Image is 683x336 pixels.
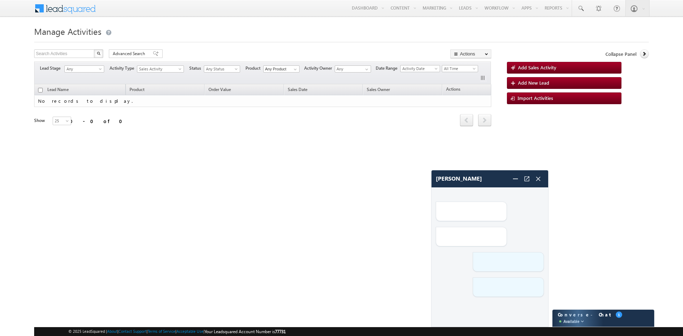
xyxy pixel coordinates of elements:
div: Show [34,117,47,124]
span: Lead Stage [40,65,63,71]
span: Sales Owner [363,86,393,95]
input: Type to Search [263,65,300,73]
a: About [107,329,117,334]
span: Advanced Search [113,50,147,57]
span: Actions [443,85,464,95]
a: 25 [53,117,71,125]
a: Any [64,65,104,73]
span: All Time [442,65,476,72]
span: Any Status [204,66,238,72]
span: Product [126,86,148,95]
img: minimize [511,175,520,183]
span: next [478,114,491,126]
span: Available [563,318,579,325]
span: Manage Activities [34,26,101,37]
span: 77731 [275,329,286,334]
span: Lead Name [44,86,72,95]
td: No records to display. [34,95,491,107]
span: Add Sales Activity [518,64,556,70]
img: maximize [523,175,530,182]
a: Contact Support [118,329,147,334]
a: Terms of Service [148,329,175,334]
span: Any [65,66,102,72]
span: Import Activities [518,95,553,101]
span: Collapse Panel [605,51,636,57]
span: Converse - Chat [558,311,612,325]
span: Sales Activity [137,66,180,72]
span: Order Value [208,87,231,92]
span: Add New Lead [518,80,549,86]
a: next [478,115,491,126]
a: prev [460,115,473,126]
a: Acceptable Use [176,329,203,334]
div: 0 - 0 of 0 [70,117,127,125]
span: 25 [53,118,72,124]
span: Activity Owner [304,65,335,71]
a: Show All Items [361,66,370,73]
a: Order Value [205,86,234,95]
a: Activity Date [400,65,440,72]
input: Type to Search [335,65,371,73]
span: Product [245,65,263,71]
a: Sales Date [284,86,311,95]
span: Sales Date [288,87,307,92]
a: Show All Items [290,66,299,73]
button: Actions [450,49,491,58]
span: Your Leadsquared Account Number is [205,329,286,334]
a: Any Status [204,65,240,73]
a: All Time [442,65,478,72]
span: 1 [616,311,622,318]
img: Close [534,175,542,183]
img: Search [97,52,100,55]
span: prev [460,114,473,126]
a: Sales Activity [137,65,184,73]
span: © 2025 LeadSquared | | | | | [68,328,286,335]
span: Aman Verma [436,175,482,182]
input: Check all records [38,88,43,92]
span: Activity Type [110,65,137,71]
span: Status [189,65,204,71]
span: Activity Date [401,65,438,72]
span: Date Range [376,65,400,71]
